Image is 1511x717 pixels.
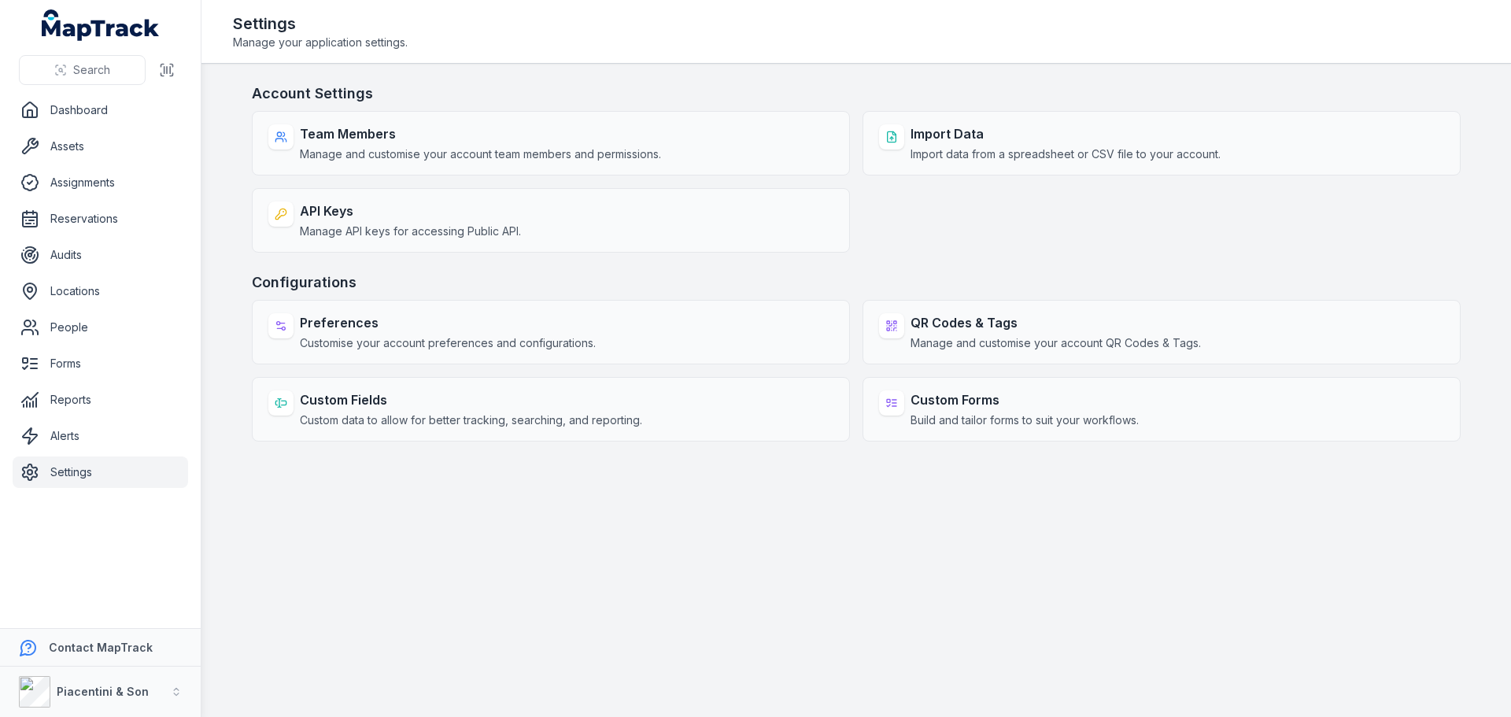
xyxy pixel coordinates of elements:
[13,94,188,126] a: Dashboard
[911,390,1139,409] strong: Custom Forms
[911,146,1221,162] span: Import data from a spreadsheet or CSV file to your account.
[13,312,188,343] a: People
[863,377,1461,442] a: Custom FormsBuild and tailor forms to suit your workflows.
[13,203,188,235] a: Reservations
[57,685,149,698] strong: Piacentini & Son
[300,224,521,239] span: Manage API keys for accessing Public API.
[863,300,1461,364] a: QR Codes & TagsManage and customise your account QR Codes & Tags.
[300,390,642,409] strong: Custom Fields
[252,111,850,176] a: Team MembersManage and customise your account team members and permissions.
[13,275,188,307] a: Locations
[911,412,1139,428] span: Build and tailor forms to suit your workflows.
[300,412,642,428] span: Custom data to allow for better tracking, searching, and reporting.
[233,35,408,50] span: Manage your application settings.
[300,335,596,351] span: Customise your account preferences and configurations.
[73,62,110,78] span: Search
[300,201,521,220] strong: API Keys
[300,313,596,332] strong: Preferences
[911,335,1201,351] span: Manage and customise your account QR Codes & Tags.
[252,83,1461,105] h3: Account Settings
[252,300,850,364] a: PreferencesCustomise your account preferences and configurations.
[13,456,188,488] a: Settings
[19,55,146,85] button: Search
[911,124,1221,143] strong: Import Data
[13,167,188,198] a: Assignments
[252,377,850,442] a: Custom FieldsCustom data to allow for better tracking, searching, and reporting.
[863,111,1461,176] a: Import DataImport data from a spreadsheet or CSV file to your account.
[252,188,850,253] a: API KeysManage API keys for accessing Public API.
[42,9,160,41] a: MapTrack
[49,641,153,654] strong: Contact MapTrack
[13,384,188,416] a: Reports
[13,420,188,452] a: Alerts
[300,146,661,162] span: Manage and customise your account team members and permissions.
[252,272,1461,294] h3: Configurations
[233,13,408,35] h2: Settings
[13,239,188,271] a: Audits
[13,131,188,162] a: Assets
[300,124,661,143] strong: Team Members
[13,348,188,379] a: Forms
[911,313,1201,332] strong: QR Codes & Tags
